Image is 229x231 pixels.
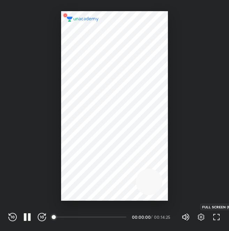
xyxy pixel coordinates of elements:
img: logo.2a7e12a2.svg [67,17,99,22]
div: 00:14:25 [154,215,173,219]
div: / [151,215,153,219]
img: wMgqJGBwKWe8AAAAABJRU5ErkJggg== [61,11,69,20]
div: 00:00:00 [132,215,149,219]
